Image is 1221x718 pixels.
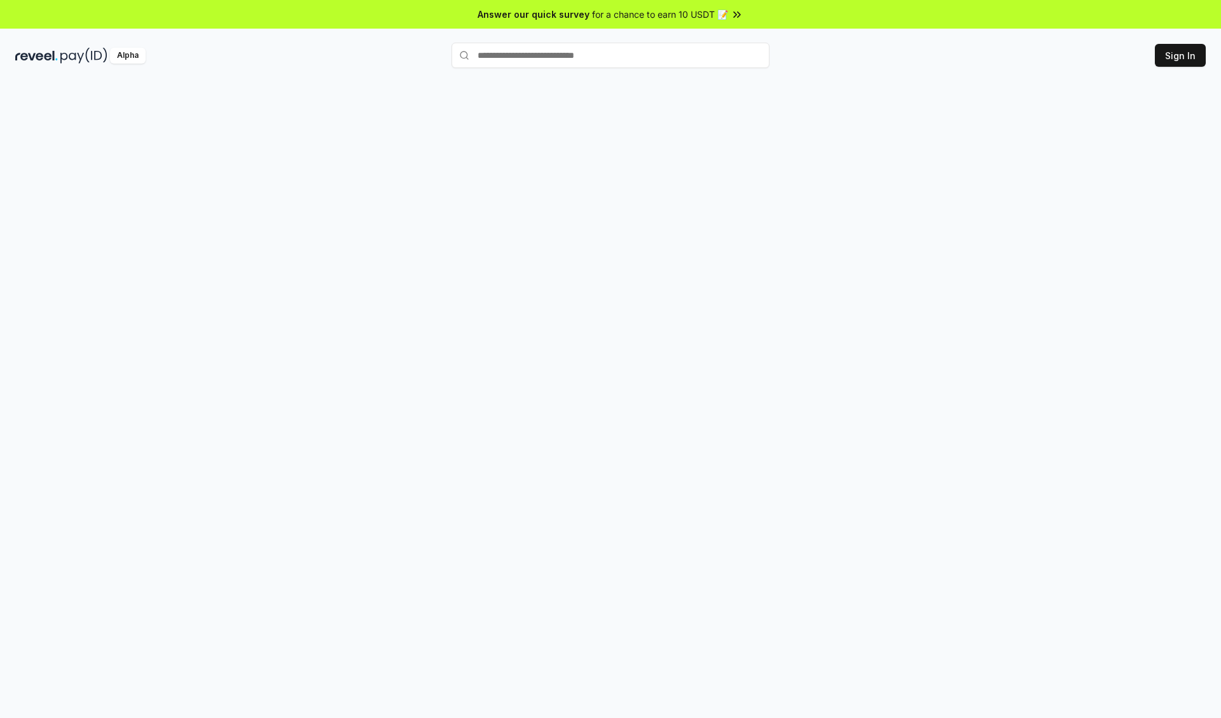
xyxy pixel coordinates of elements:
img: pay_id [60,48,107,64]
span: for a chance to earn 10 USDT 📝 [592,8,728,21]
button: Sign In [1155,44,1206,67]
span: Answer our quick survey [478,8,590,21]
div: Alpha [110,48,146,64]
img: reveel_dark [15,48,58,64]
